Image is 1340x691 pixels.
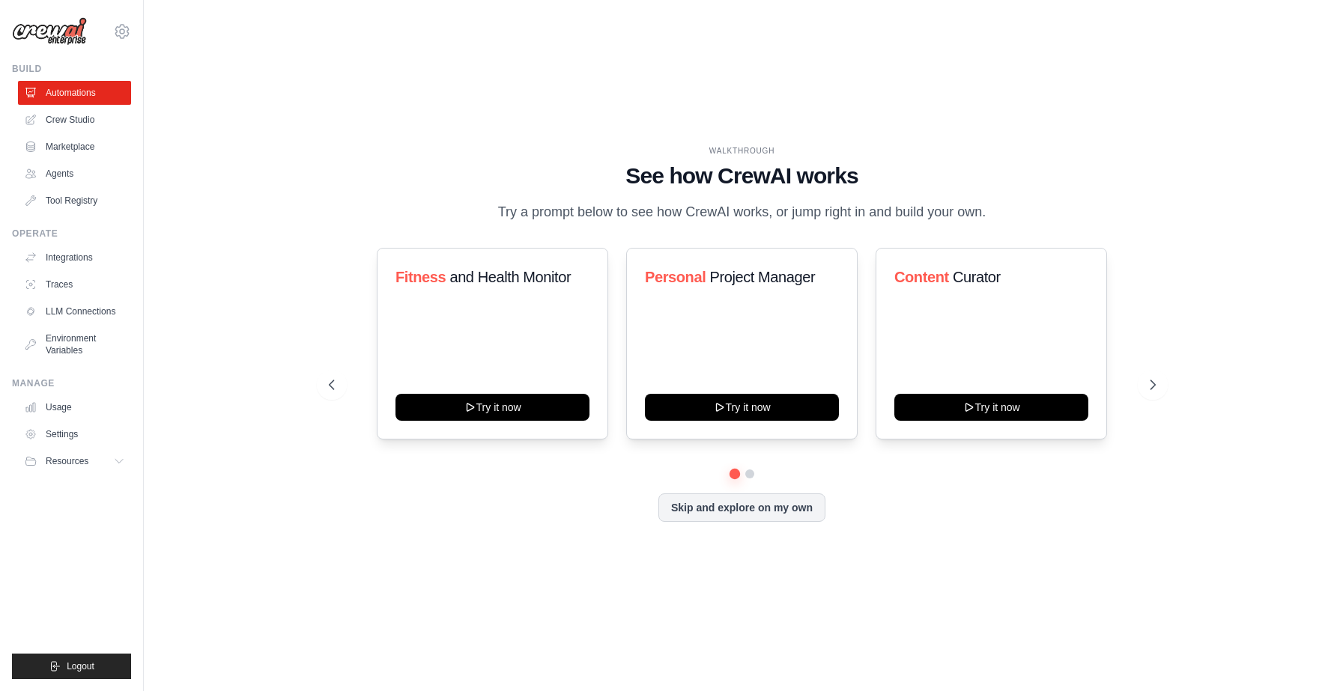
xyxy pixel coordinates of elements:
button: Resources [18,449,131,473]
span: Curator [953,269,1001,285]
a: Integrations [18,246,131,270]
a: Crew Studio [18,108,131,132]
span: Resources [46,455,88,467]
a: Tool Registry [18,189,131,213]
span: Content [894,269,949,285]
a: Marketplace [18,135,131,159]
button: Try it now [645,394,839,421]
button: Try it now [894,394,1088,421]
img: Logo [12,17,87,46]
span: and Health Monitor [449,269,571,285]
h1: See how CrewAI works [329,162,1156,189]
div: WALKTHROUGH [329,145,1156,156]
a: Usage [18,395,131,419]
div: Build [12,63,131,75]
p: Try a prompt below to see how CrewAI works, or jump right in and build your own. [491,201,994,223]
span: Logout [67,660,94,672]
a: Settings [18,422,131,446]
a: Agents [18,162,131,186]
a: Environment Variables [18,326,131,362]
button: Skip and explore on my own [658,493,825,522]
a: Automations [18,81,131,105]
button: Try it now [395,394,589,421]
span: Personal [645,269,706,285]
span: Project Manager [709,269,815,285]
a: LLM Connections [18,299,131,323]
span: Fitness [395,269,446,285]
div: Operate [12,228,131,240]
button: Logout [12,654,131,679]
a: Traces [18,273,131,296]
div: Manage [12,377,131,389]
